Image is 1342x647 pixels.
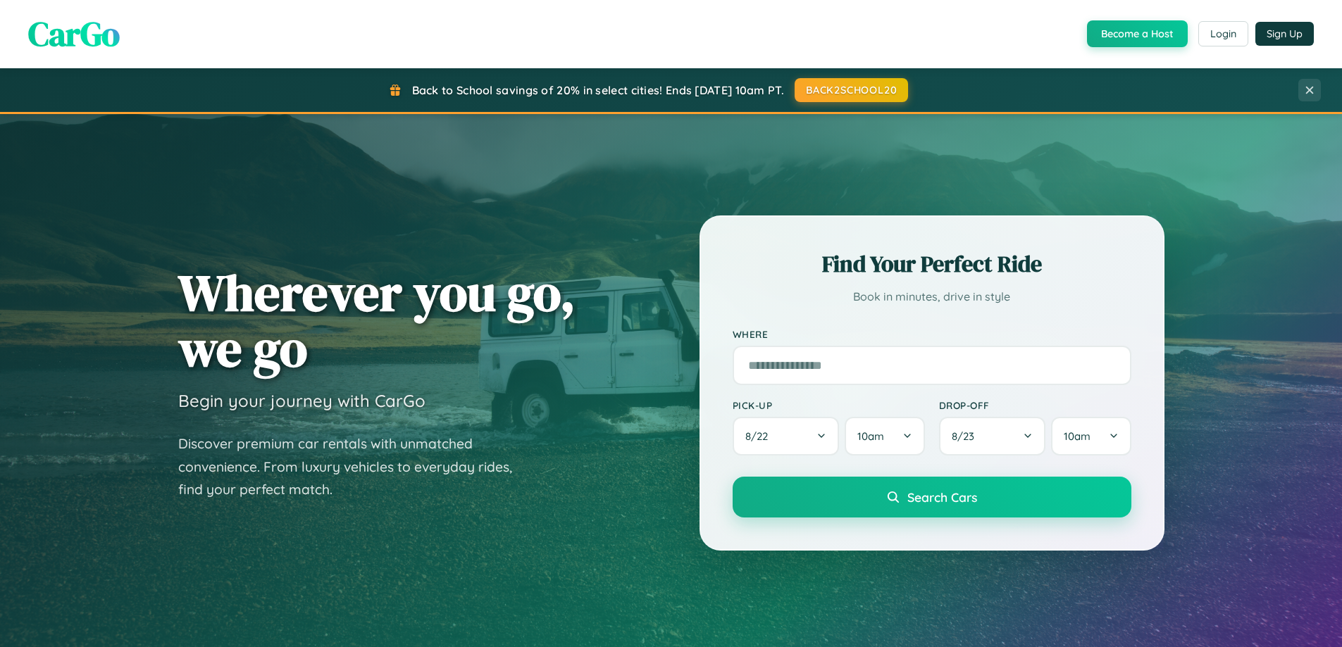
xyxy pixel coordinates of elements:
label: Pick-up [733,399,925,411]
span: CarGo [28,11,120,57]
p: Book in minutes, drive in style [733,287,1131,307]
h1: Wherever you go, we go [178,265,576,376]
button: Login [1198,21,1248,46]
button: Search Cars [733,477,1131,517]
button: Become a Host [1087,20,1188,47]
span: 10am [1064,429,1091,443]
button: BACK2SCHOOL20 [795,78,908,102]
span: Search Cars [907,489,977,505]
h3: Begin your journey with CarGo [178,390,425,411]
p: Discover premium car rentals with unmatched convenience. From luxury vehicles to everyday rides, ... [178,432,530,501]
h2: Find Your Perfect Ride [733,249,1131,279]
label: Where [733,328,1131,340]
span: 8 / 23 [952,429,981,443]
button: 10am [845,417,924,456]
button: 10am [1051,417,1131,456]
button: 8/22 [733,417,840,456]
span: 10am [857,429,884,443]
button: Sign Up [1255,22,1314,46]
label: Drop-off [939,399,1131,411]
button: 8/23 [939,417,1046,456]
span: 8 / 22 [745,429,775,443]
span: Back to School savings of 20% in select cities! Ends [DATE] 10am PT. [412,83,784,97]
